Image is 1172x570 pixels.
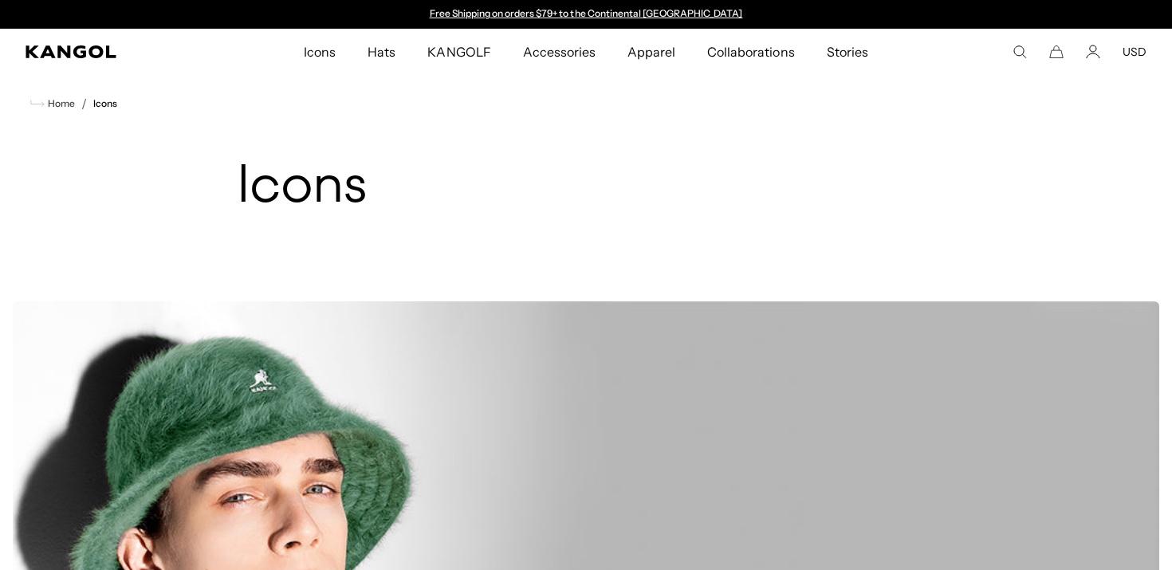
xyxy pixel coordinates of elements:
a: Apparel [612,29,691,75]
a: Stories [811,29,884,75]
li: / [75,94,87,113]
a: Free Shipping on orders $79+ to the Continental [GEOGRAPHIC_DATA] [430,7,743,19]
a: KANGOLF [411,29,506,75]
a: Hats [352,29,411,75]
a: Icons [288,29,352,75]
div: 1 of 2 [422,8,750,21]
a: Account [1086,45,1100,59]
span: Stories [827,29,868,75]
span: Hats [368,29,395,75]
a: Kangol [26,45,200,58]
button: Cart [1049,45,1064,59]
a: Home [30,96,75,111]
a: Collaborations [691,29,810,75]
span: KANGOLF [427,29,490,75]
div: Announcement [422,8,750,21]
h1: Icons [237,158,936,218]
span: Apparel [627,29,675,75]
a: Accessories [507,29,612,75]
span: Accessories [523,29,596,75]
span: Collaborations [707,29,794,75]
span: Home [45,98,75,109]
button: USD [1123,45,1146,59]
a: Icons [93,98,117,109]
span: Icons [304,29,336,75]
summary: Search here [1013,45,1027,59]
slideshow-component: Announcement bar [422,8,750,21]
